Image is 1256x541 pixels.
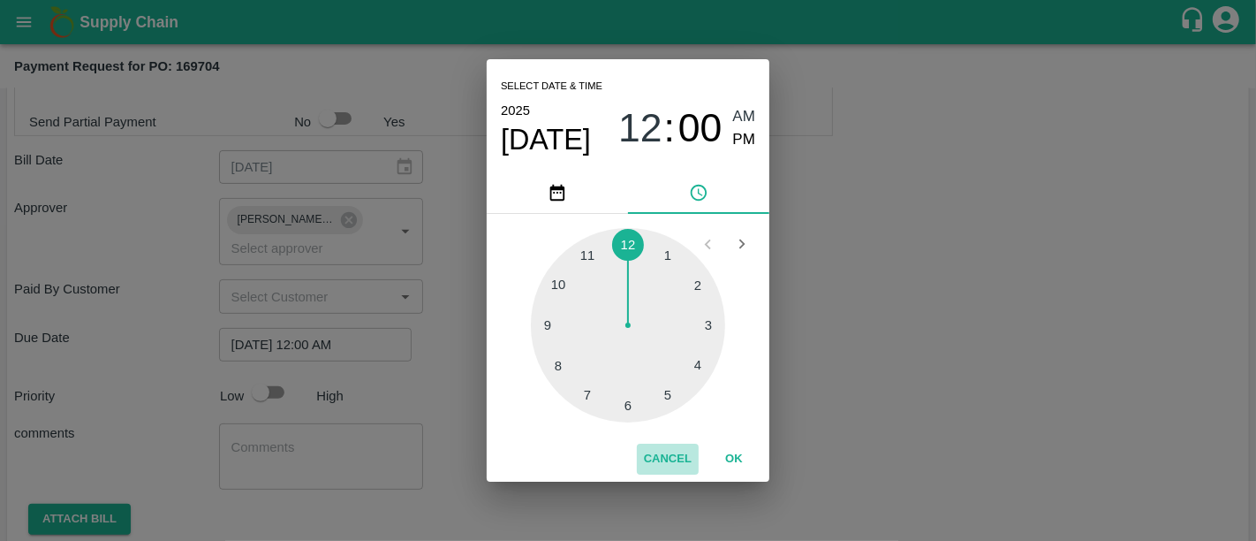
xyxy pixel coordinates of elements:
button: [DATE] [501,122,591,157]
button: 00 [678,105,723,152]
span: Select date & time [501,73,602,100]
button: pick time [628,171,769,214]
button: Open next view [725,227,759,261]
span: 00 [678,105,723,151]
button: pick date [487,171,628,214]
span: 12 [618,105,662,151]
span: : [664,105,675,152]
button: OK [706,444,762,475]
button: Cancel [637,444,699,475]
button: AM [733,105,756,129]
button: PM [733,128,756,152]
button: 12 [618,105,662,152]
button: 2025 [501,99,530,122]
